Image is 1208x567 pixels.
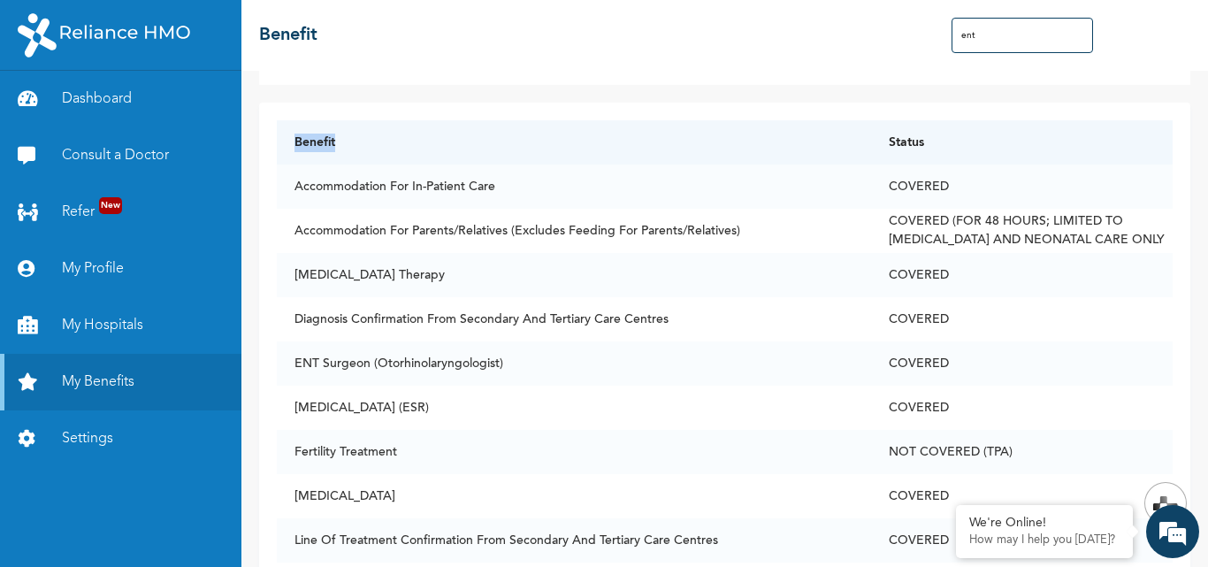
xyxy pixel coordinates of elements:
th: Status [871,120,1173,165]
td: COVERED [871,341,1173,386]
td: Line Of Treatment Confirmation From Secondary And Tertiary Care Centres [277,518,871,563]
td: COVERED [871,297,1173,341]
div: We're Online! [969,516,1120,531]
td: NOT COVERED (TPA) [871,430,1173,474]
img: svg+xml,%3Csvg%20xmlns%3D%22http%3A%2F%2Fwww.w3.org%2F2000%2Fsvg%22%20width%3D%2228%22%20height%3... [1153,496,1178,510]
td: COVERED [871,386,1173,430]
td: COVERED [871,253,1173,297]
td: ENT Surgeon (Otorhinolaryngologist) [277,341,871,386]
input: Search Benefits... [952,18,1093,53]
td: COVERED (FOR 48 HOURS; LIMITED TO [MEDICAL_DATA] AND NEONATAL CARE ONLY [871,209,1173,253]
td: Accommodation For Parents/Relatives (Excludes Feeding For Parents/Relatives) [277,209,871,253]
td: [MEDICAL_DATA] (ESR) [277,386,871,430]
img: RelianceHMO's Logo [18,13,190,57]
span: New [99,197,122,214]
th: Benefit [277,120,871,165]
td: [MEDICAL_DATA] [277,474,871,518]
td: Accommodation For In-Patient Care [277,165,871,209]
td: Diagnosis Confirmation From Secondary And Tertiary Care Centres [277,297,871,341]
td: COVERED [871,474,1173,518]
td: [MEDICAL_DATA] Therapy [277,253,871,297]
td: COVERED [871,518,1173,563]
td: COVERED [871,165,1173,209]
p: How may I help you today? [969,533,1120,548]
h2: Benefit [259,22,317,49]
td: Fertility Treatment [277,430,871,474]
